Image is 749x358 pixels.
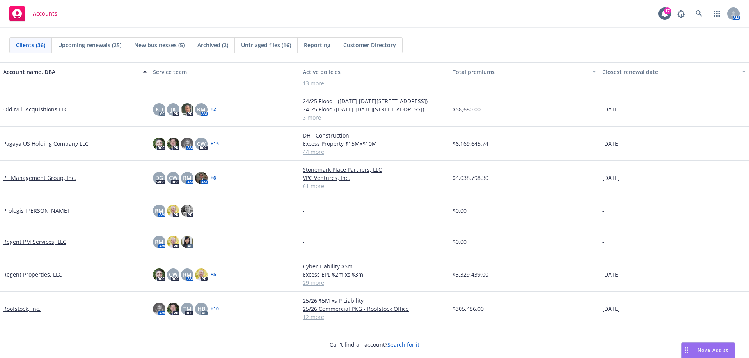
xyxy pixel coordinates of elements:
[155,238,163,246] span: RM
[167,205,179,217] img: photo
[303,97,446,105] a: 24/25 Flood - ([DATE]-[DATE][STREET_ADDRESS])
[58,41,121,49] span: Upcoming renewals (25)
[453,139,488,148] span: $6,169,645.74
[303,68,446,76] div: Active policies
[681,342,735,358] button: Nova Assist
[3,206,69,215] a: Prologis [PERSON_NAME]
[183,305,192,313] span: TM
[602,270,620,279] span: [DATE]
[602,174,620,182] span: [DATE]
[453,68,587,76] div: Total premiums
[181,205,193,217] img: photo
[303,238,305,246] span: -
[664,7,671,14] div: 17
[181,103,193,116] img: photo
[343,41,396,49] span: Customer Directory
[169,174,177,182] span: CW
[195,172,208,184] img: photo
[453,206,467,215] span: $0.00
[211,307,219,311] a: + 10
[197,41,228,49] span: Archived (2)
[303,305,446,313] a: 25/26 Commercial PKG - Roofstock Office
[167,236,179,248] img: photo
[599,62,749,81] button: Closest renewal date
[453,174,488,182] span: $4,038,798.30
[303,262,446,270] a: Cyber Liability $5m
[183,270,192,279] span: RM
[195,268,208,281] img: photo
[303,313,446,321] a: 12 more
[602,305,620,313] span: [DATE]
[3,105,68,113] a: Old Mill Acquisitions LLC
[682,343,691,358] div: Drag to move
[153,68,296,76] div: Service team
[3,238,66,246] a: Regent PM Services, LLC
[197,305,205,313] span: HB
[303,131,446,139] a: DH - Construction
[3,174,76,182] a: PE Management Group, Inc.
[155,174,163,182] span: DG
[3,68,138,76] div: Account name, DBA
[453,105,481,113] span: $58,680.00
[303,206,305,215] span: -
[602,238,604,246] span: -
[211,176,216,180] a: + 6
[303,166,446,174] a: Stonemark Place Partners, LLC
[6,3,60,25] a: Accounts
[330,340,419,349] span: Can't find an account?
[197,139,206,148] span: CW
[211,107,216,112] a: + 2
[167,303,179,315] img: photo
[303,270,446,279] a: Excess EPL $2m xs $3m
[303,79,446,87] a: 13 more
[602,105,620,113] span: [DATE]
[150,62,300,81] button: Service team
[153,268,165,281] img: photo
[181,138,193,150] img: photo
[33,11,57,17] span: Accounts
[155,206,163,215] span: RM
[134,41,185,49] span: New businesses (5)
[211,272,216,277] a: + 5
[303,182,446,190] a: 61 more
[303,279,446,287] a: 29 more
[183,174,192,182] span: RM
[602,206,604,215] span: -
[169,270,177,279] span: CW
[211,141,219,146] a: + 15
[602,68,737,76] div: Closest renewal date
[197,105,206,113] span: RM
[673,6,689,21] a: Report a Bug
[3,270,62,279] a: Regent Properties, LLC
[303,113,446,122] a: 3 more
[3,139,89,148] a: Pagaya US Holding Company LLC
[602,139,620,148] span: [DATE]
[300,62,449,81] button: Active policies
[3,305,41,313] a: Roofstock, Inc.
[303,139,446,148] a: Excess Property $15Mx$10M
[453,238,467,246] span: $0.00
[304,41,330,49] span: Reporting
[698,347,728,353] span: Nova Assist
[453,305,484,313] span: $305,486.00
[181,236,193,248] img: photo
[171,105,176,113] span: JK
[453,270,488,279] span: $3,329,439.00
[167,138,179,150] img: photo
[156,105,163,113] span: KD
[303,148,446,156] a: 44 more
[153,303,165,315] img: photo
[691,6,707,21] a: Search
[153,138,165,150] img: photo
[449,62,599,81] button: Total premiums
[303,105,446,113] a: 24-25 Flood ([DATE]-[DATE][STREET_ADDRESS])
[303,296,446,305] a: 25/26 $5M xs P Liability
[303,174,446,182] a: VPC Ventures, Inc.
[16,41,45,49] span: Clients (36)
[709,6,725,21] a: Switch app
